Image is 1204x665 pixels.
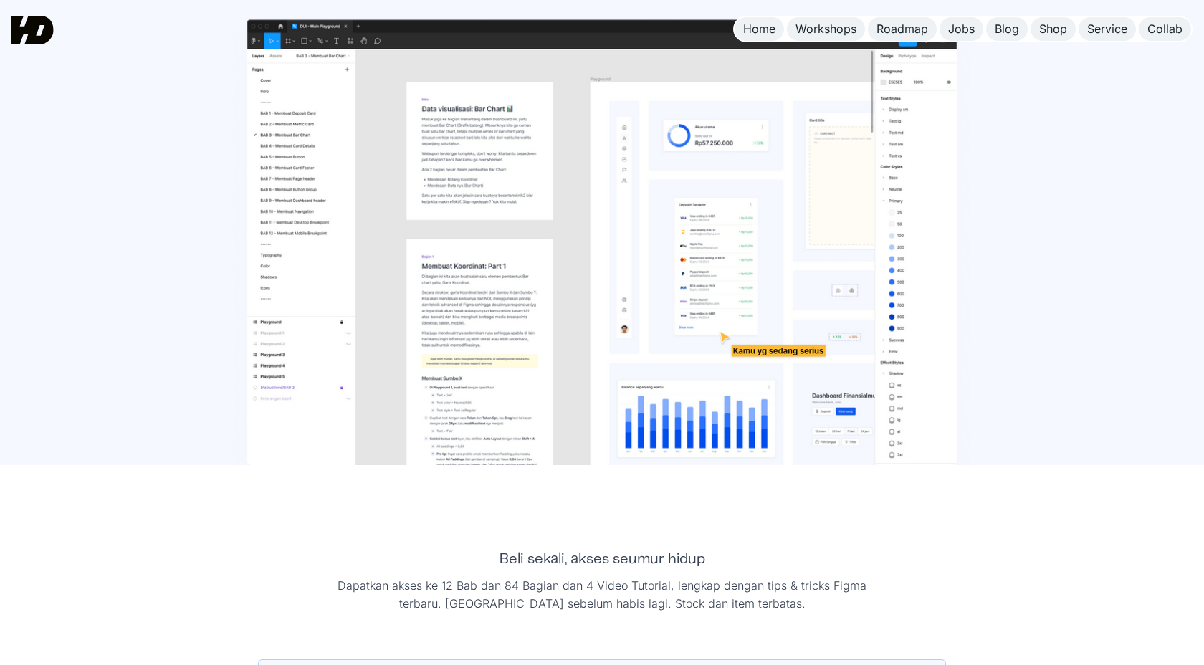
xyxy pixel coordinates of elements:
a: Blog [986,17,1028,41]
div: Shop [1039,21,1067,37]
a: Jobs [940,17,983,41]
p: Dapatkan akses ke 12 Bab dan 84 Bagian dan 4 Video Tutorial, lengkap dengan tips & tricks Figma t... [315,577,889,613]
div: Workshops [795,21,856,37]
a: Collab [1139,17,1191,41]
a: Roadmap [868,17,937,41]
div: Blog [995,21,1019,37]
div: Service [1087,21,1127,37]
div: Collab [1147,21,1182,37]
div: Roadmap [876,21,928,37]
a: Service [1079,17,1136,41]
div: Jobs [948,21,975,37]
a: Shop [1031,17,1076,41]
div: Home [743,21,775,37]
a: Workshops [787,17,865,41]
a: Home [735,17,784,41]
h2: Beli sekali, akses seumur hidup [500,551,705,568]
